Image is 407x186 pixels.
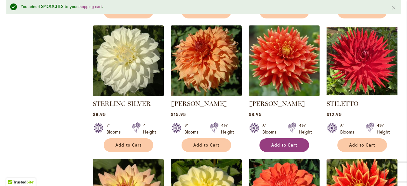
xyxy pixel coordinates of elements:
button: Add to Cart [182,138,231,152]
span: $12.95 [327,111,342,117]
div: 4½' Height [299,122,312,135]
iframe: Launch Accessibility Center [5,163,23,181]
a: STEVEN DAVID [249,92,320,98]
img: Sterling Silver [93,25,164,96]
button: Add to Cart [259,138,309,152]
div: 7" Blooms [107,122,124,135]
a: STILETTO [327,100,358,107]
a: Sterling Silver [93,92,164,98]
span: Add to Cart [193,142,219,148]
a: Steve Meggos [171,92,242,98]
a: STILETTO [327,92,397,98]
a: STERLING SILVER [93,100,151,107]
div: 4' Height [143,122,156,135]
div: 4½' Height [221,122,234,135]
span: Add to Cart [115,142,141,148]
a: shopping cart [78,4,102,9]
img: STEVEN DAVID [249,25,320,96]
div: 4½' Height [377,122,390,135]
img: STILETTO [327,25,397,96]
button: Add to Cart [104,138,153,152]
span: $8.95 [249,111,262,117]
img: Steve Meggos [171,25,242,96]
a: [PERSON_NAME] [171,100,227,107]
span: $15.95 [171,111,186,117]
span: Add to Cart [271,142,297,148]
div: 9" Blooms [184,122,202,135]
span: $8.95 [93,111,106,117]
div: 6" Blooms [262,122,280,135]
span: Add to Cart [349,142,375,148]
button: Add to Cart [337,138,387,152]
a: [PERSON_NAME] [249,100,305,107]
div: 6" Blooms [340,122,358,135]
div: You added SMOOCHES to your . [21,4,382,10]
